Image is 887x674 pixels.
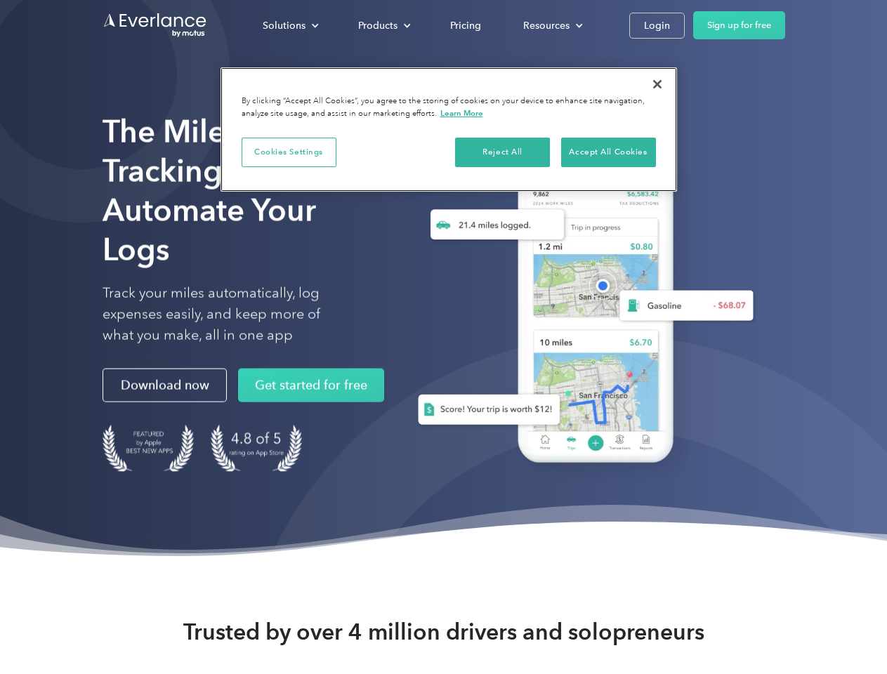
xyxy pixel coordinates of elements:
button: Cookies Settings [242,138,336,167]
a: Login [629,13,685,39]
img: 4.9 out of 5 stars on the app store [211,425,302,472]
div: Solutions [249,13,330,38]
div: By clicking “Accept All Cookies”, you agree to the storing of cookies on your device to enhance s... [242,95,656,120]
div: Products [344,13,422,38]
div: Resources [523,17,570,34]
div: Privacy [221,67,677,192]
div: Products [358,17,397,34]
button: Close [642,69,673,100]
div: Pricing [450,17,481,34]
a: Sign up for free [693,11,785,39]
img: Everlance, mileage tracker app, expense tracking app [395,133,765,484]
a: Pricing [436,13,495,38]
button: Reject All [455,138,550,167]
p: Track your miles automatically, log expenses easily, and keep more of what you make, all in one app [103,283,353,346]
div: Cookie banner [221,67,677,192]
img: Badge for Featured by Apple Best New Apps [103,425,194,472]
a: Go to homepage [103,12,208,39]
div: Resources [509,13,594,38]
div: Solutions [263,17,305,34]
a: More information about your privacy, opens in a new tab [440,108,483,118]
div: Login [644,17,670,34]
strong: Trusted by over 4 million drivers and solopreneurs [183,618,704,646]
a: Download now [103,369,227,402]
a: Get started for free [238,369,384,402]
button: Accept All Cookies [561,138,656,167]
